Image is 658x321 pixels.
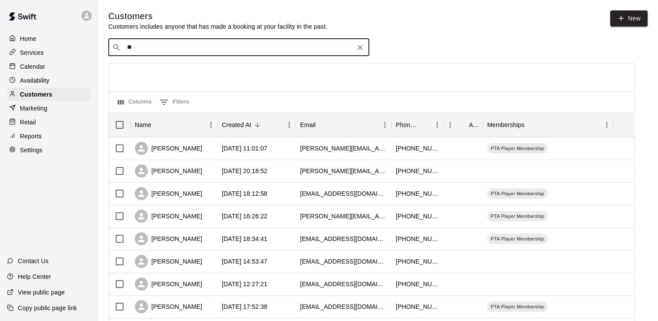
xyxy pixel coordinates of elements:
button: Sort [457,119,469,131]
span: PTA Player Membership [487,235,548,242]
a: Reports [7,130,91,143]
span: PTA Player Membership [487,303,548,310]
button: Show filters [157,95,191,109]
div: ryanmahn92@gmail.com [300,234,387,243]
a: New [610,10,648,27]
div: +14144605394 [396,212,439,221]
p: Customers includes anyone that has made a booking at your facility in the past. [108,22,327,31]
div: dan.margoni@gmail.com [300,212,387,221]
div: [PERSON_NAME] [135,278,202,291]
div: +14143094659 [396,234,439,243]
p: Help Center [18,272,51,281]
div: PTA Player Membership [487,211,548,221]
div: oczonedutton@gmail.com [300,257,387,266]
div: Memberships [483,113,613,137]
div: [PERSON_NAME] [135,232,202,245]
div: PTA Player Membership [487,188,548,199]
div: jerrica.lanza@gmail.com [300,167,387,175]
button: Sort [151,119,164,131]
div: Email [300,113,316,137]
span: PTA Player Membership [487,145,548,152]
div: Created At [222,113,251,137]
div: 2025-08-16 12:27:21 [222,280,267,288]
p: Marketing [20,104,47,113]
div: [PERSON_NAME] [135,164,202,177]
button: Menu [378,118,391,131]
div: PTA Player Membership [487,143,548,154]
div: Name [130,113,217,137]
button: Menu [431,118,444,131]
div: 2025-08-17 20:18:52 [222,167,267,175]
div: 2025-08-17 18:12:58 [222,189,267,198]
div: +12175564898 [396,144,439,153]
a: Retail [7,116,91,129]
div: 2025-08-16 18:34:41 [222,234,267,243]
p: Reports [20,132,42,140]
div: +14147218649 [396,280,439,288]
div: +14143130301 [396,302,439,311]
span: PTA Player Membership [487,213,548,220]
div: lucasmargoni38@gmail.com [300,189,387,198]
div: [PERSON_NAME] [135,255,202,268]
p: Retail [20,118,36,127]
div: PTA Player Membership [487,301,548,312]
a: Services [7,46,91,59]
button: Clear [354,41,366,53]
div: 2025-08-16 14:53:47 [222,257,267,266]
div: amy.n.lowry@gmail.com [300,144,387,153]
div: +14144036503 [396,167,439,175]
p: Copy public page link [18,304,77,312]
div: Age [469,113,478,137]
button: Sort [251,119,264,131]
a: Marketing [7,102,91,115]
div: [PERSON_NAME] [135,300,202,313]
p: Settings [20,146,43,154]
div: Age [444,113,483,137]
a: Availability [7,74,91,87]
div: Name [135,113,151,137]
div: nicolehoffmann26@gmail.com [300,280,387,288]
a: Settings [7,144,91,157]
button: Menu [444,118,457,131]
div: +14143354174 [396,189,439,198]
div: Email [296,113,391,137]
div: 2025-08-15 17:52:38 [222,302,267,311]
button: Menu [204,118,217,131]
div: [PERSON_NAME] [135,187,202,200]
p: Home [20,34,37,43]
p: Services [20,48,44,57]
div: staceyoglesby@hotmail.com [300,302,387,311]
p: Availability [20,76,50,85]
button: Menu [283,118,296,131]
button: Select columns [116,95,154,109]
button: Sort [316,119,328,131]
div: Memberships [487,113,524,137]
div: Search customers by name or email [108,39,369,56]
a: Calendar [7,60,91,73]
button: Menu [600,118,613,131]
div: [PERSON_NAME] [135,210,202,223]
button: Sort [524,119,537,131]
a: Home [7,32,91,45]
span: PTA Player Membership [487,190,548,197]
p: Contact Us [18,257,49,265]
div: 2025-08-18 11:01:07 [222,144,267,153]
div: PTA Player Membership [487,234,548,244]
button: Sort [418,119,431,131]
p: View public page [18,288,65,297]
div: Phone Number [391,113,444,137]
a: Customers [7,88,91,101]
div: [PERSON_NAME] [135,142,202,155]
p: Customers [20,90,52,99]
p: Calendar [20,62,45,71]
div: Phone Number [396,113,418,137]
